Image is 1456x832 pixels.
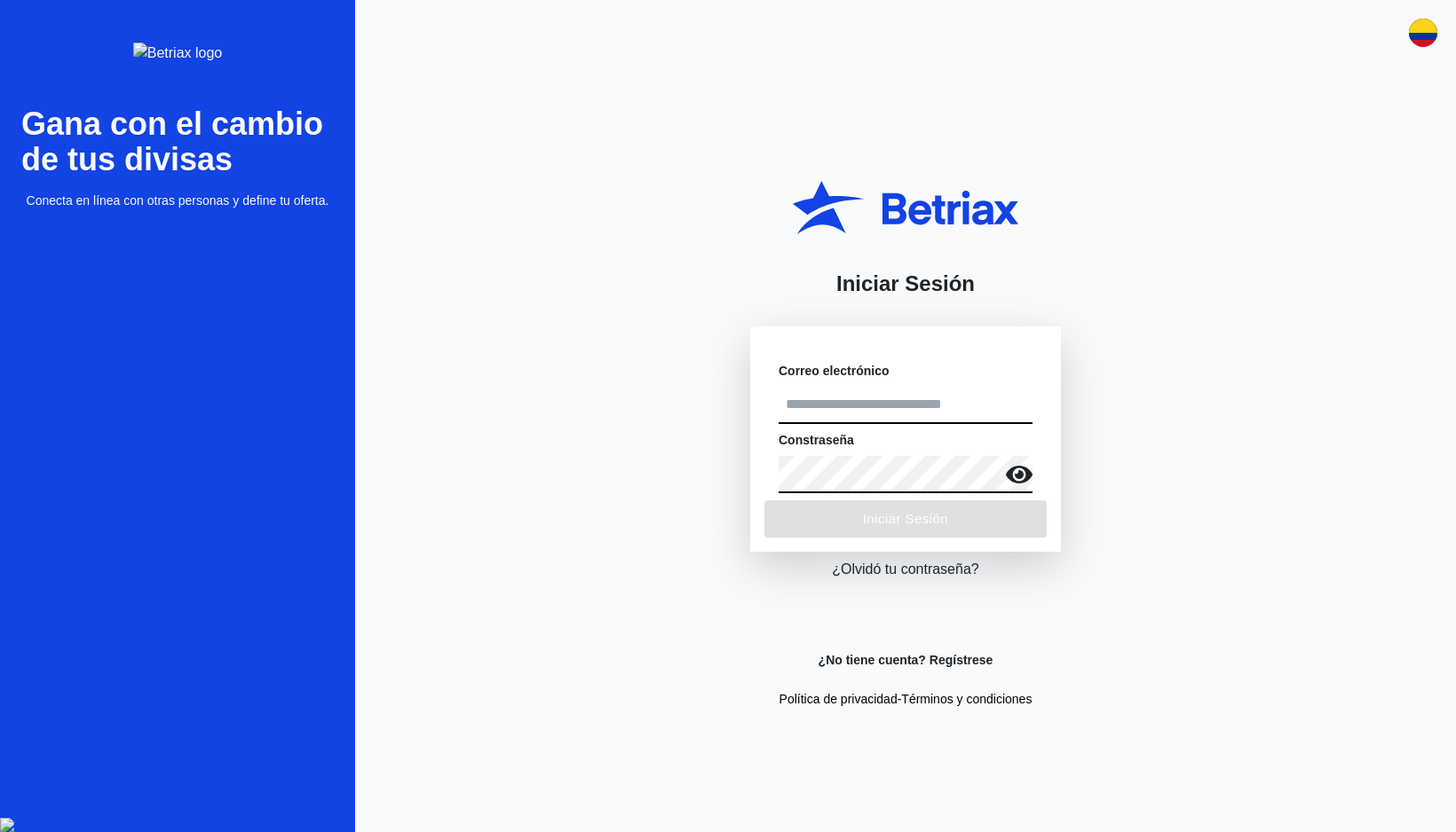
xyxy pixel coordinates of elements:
[1409,19,1437,47] img: svg%3e
[819,651,993,669] a: ¿No tiene cuenta? Regístrese
[21,106,334,177] h3: Gana con el cambio de tus divisas
[836,270,975,298] h1: Iniciar Sesión
[779,362,889,380] label: Correo electrónico
[832,559,978,580] a: ¿Olvidó tu contraseña?
[133,43,223,64] img: Betriax logo
[779,692,898,706] a: Política de privacidad
[27,192,329,209] span: Conecta en línea con otras personas y define tu oferta.
[779,431,854,449] label: Constraseña
[901,692,1032,706] a: Términos y condiciones
[779,690,1033,708] p: -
